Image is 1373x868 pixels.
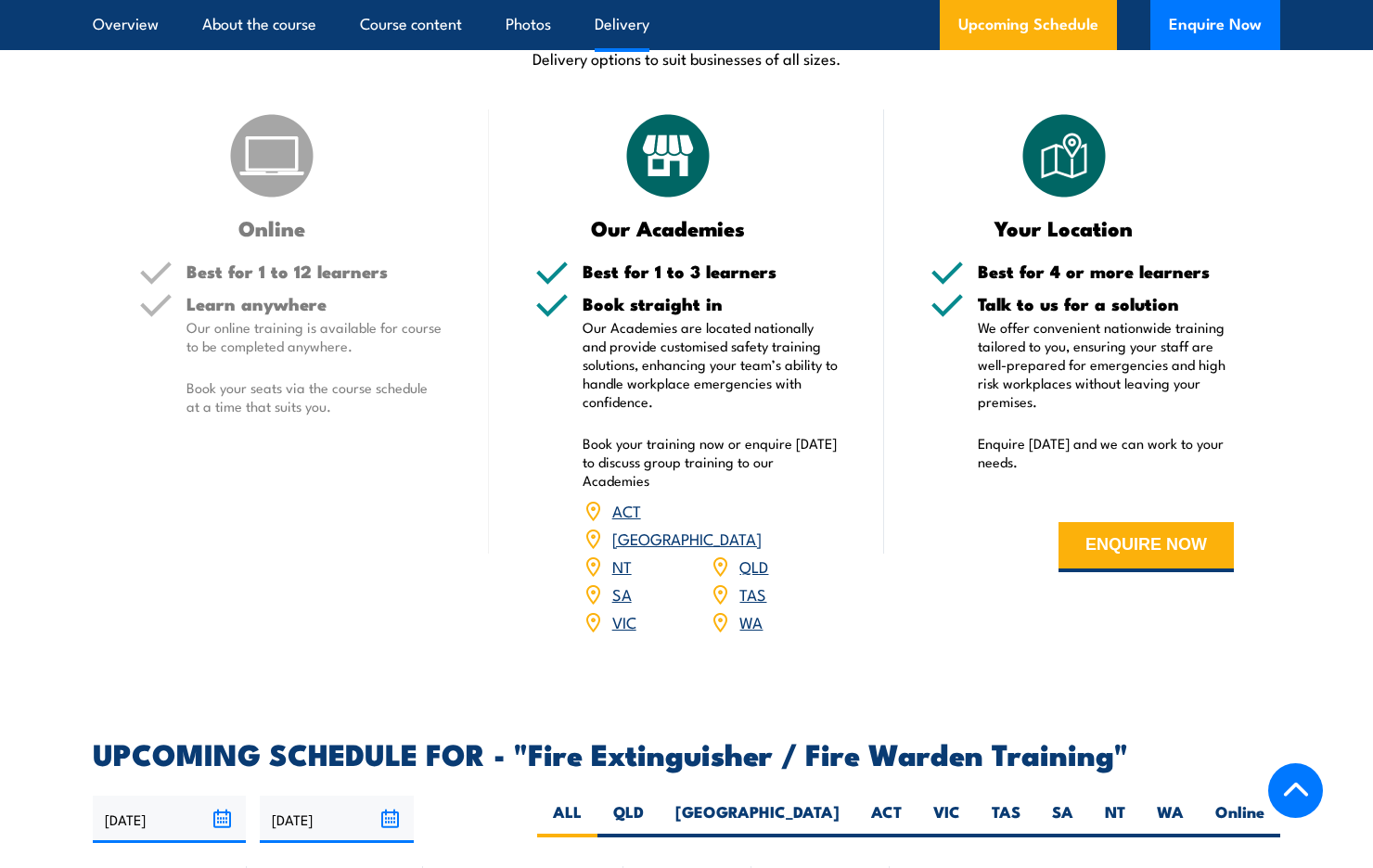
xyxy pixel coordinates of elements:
p: Book your training now or enquire [DATE] to discuss group training to our Academies [583,434,839,490]
a: TAS [739,582,766,605]
p: Our online training is available for course to be completed anywhere. [186,318,443,355]
h5: Best for 1 to 3 learners [583,262,839,280]
h3: Our Academies [535,217,802,238]
a: WA [739,610,763,632]
label: WA [1141,801,1200,837]
button: ENQUIRE NOW [1059,522,1234,572]
label: [GEOGRAPHIC_DATA] [660,801,855,837]
input: From date [93,796,246,843]
label: QLD [597,801,660,837]
label: SA [1036,801,1089,837]
label: TAS [976,801,1036,837]
h5: Talk to us for a solution [978,295,1234,313]
a: SA [612,582,632,605]
p: Our Academies are located nationally and provide customised safety training solutions, enhancing ... [583,318,839,411]
a: QLD [739,555,768,577]
h3: Online [139,217,405,238]
h2: UPCOMING SCHEDULE FOR - "Fire Extinguisher / Fire Warden Training" [93,740,1280,766]
a: NT [612,555,632,577]
a: [GEOGRAPHIC_DATA] [612,527,762,549]
p: Book your seats via the course schedule at a time that suits you. [186,378,443,415]
label: NT [1089,801,1141,837]
p: We offer convenient nationwide training tailored to you, ensuring your staff are well-prepared fo... [978,318,1234,411]
input: To date [260,796,413,843]
h5: Learn anywhere [186,295,443,313]
h5: Book straight in [583,295,839,313]
p: Delivery options to suit businesses of all sizes. [93,47,1280,69]
label: VIC [917,801,976,837]
h3: Your Location [930,217,1197,238]
h5: Best for 4 or more learners [978,262,1234,280]
h5: Best for 1 to 12 learners [186,262,443,280]
label: Online [1200,801,1280,837]
p: Enquire [DATE] and we can work to your needs. [978,434,1234,471]
a: ACT [612,499,641,521]
a: VIC [612,610,636,632]
label: ACT [855,801,917,837]
label: ALL [537,801,597,837]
